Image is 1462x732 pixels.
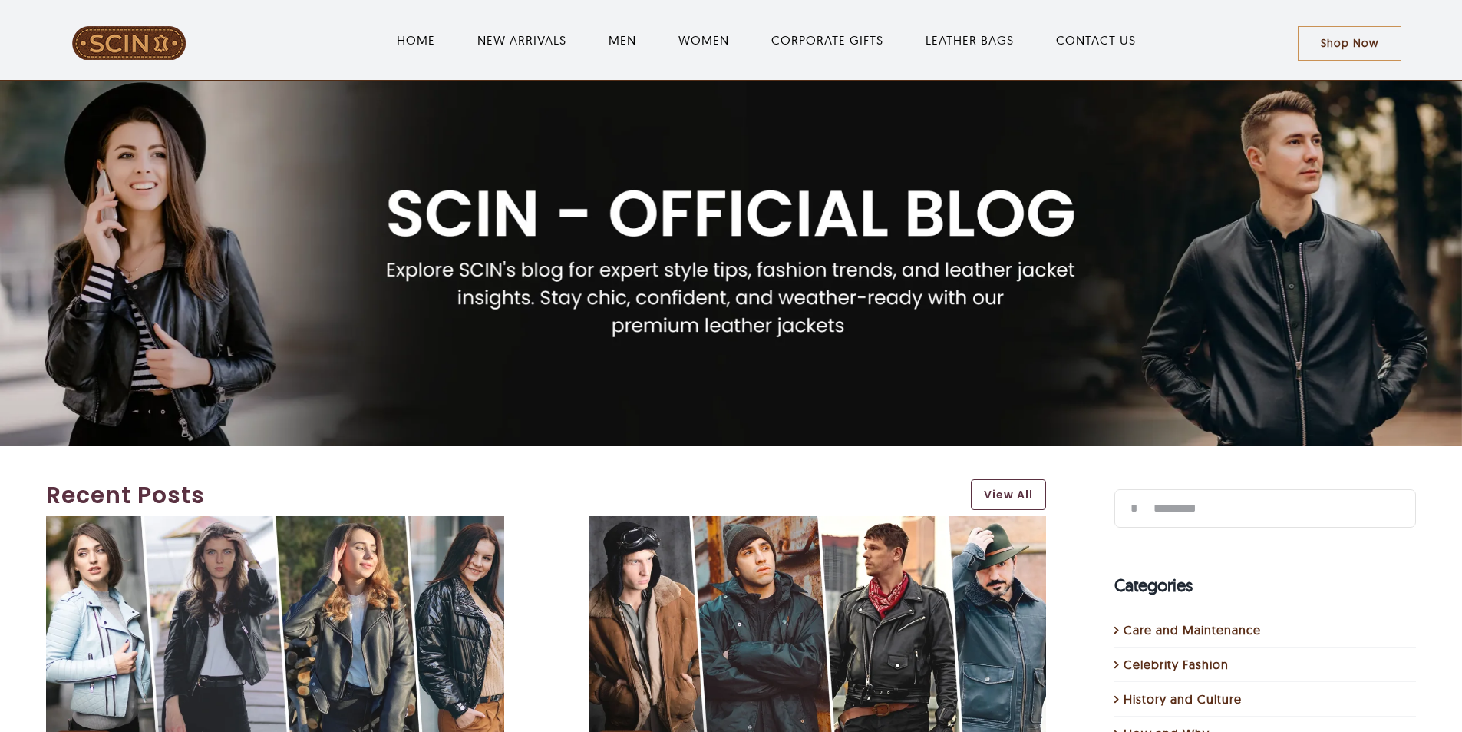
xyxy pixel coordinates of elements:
[1114,489,1153,528] input: Search
[1124,621,1408,639] a: Care and Maintenance
[1056,31,1136,49] a: CONTACT US
[926,31,1014,49] a: LEATHER BAGS
[589,518,1047,533] a: History of the Bomber Jacket
[1124,690,1408,708] a: History and Culture
[609,31,636,49] a: MEN
[71,24,186,39] a: LeatherSCIN
[1114,573,1416,598] h4: Categories
[1321,37,1378,50] span: Shop Now
[397,31,435,49] a: HOME
[678,31,729,49] a: WOMEN
[477,31,566,49] a: NEW ARRIVALS
[46,518,504,533] a: Female Leather Jacket Outfit Ideas – Fashion Tips for Women
[1298,26,1401,61] a: Shop Now
[1114,489,1416,528] input: Search...
[771,31,883,49] a: CORPORATE GIFTS
[971,479,1046,510] a: View All
[71,25,186,61] img: LeatherSCIN
[1124,655,1408,674] a: Celebrity Fashion
[46,478,955,512] a: Recent Posts
[236,15,1298,65] nav: Main Menu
